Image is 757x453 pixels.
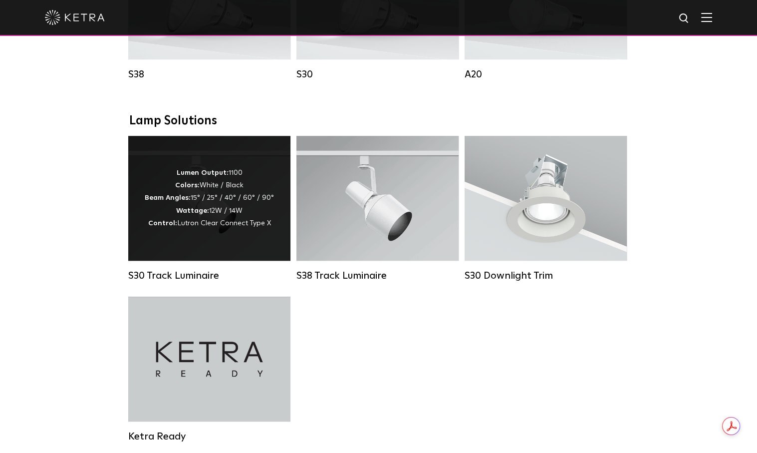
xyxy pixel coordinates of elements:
[128,431,290,443] div: Ketra Ready
[465,68,627,80] div: A20
[145,167,274,230] div: 1100 White / Black 15° / 25° / 40° / 60° / 90° 12W / 14W
[296,136,459,282] a: S38 Track Luminaire Lumen Output:1100Colors:White / BlackBeam Angles:10° / 25° / 40° / 60°Wattage...
[45,10,105,25] img: ketra-logo-2019-white
[296,68,459,80] div: S30
[176,207,209,214] strong: Wattage:
[177,169,229,176] strong: Lumen Output:
[128,297,290,443] a: Ketra Ready Ketra Ready
[465,270,627,282] div: S30 Downlight Trim
[296,270,459,282] div: S38 Track Luminaire
[175,182,200,189] strong: Colors:
[145,194,191,201] strong: Beam Angles:
[128,270,290,282] div: S30 Track Luminaire
[128,136,290,282] a: S30 Track Luminaire Lumen Output:1100Colors:White / BlackBeam Angles:15° / 25° / 40° / 60° / 90°W...
[701,12,712,22] img: Hamburger%20Nav.svg
[128,68,290,80] div: S38
[465,136,627,282] a: S30 Downlight Trim S30 Downlight Trim
[177,220,271,227] span: Lutron Clear Connect Type X
[129,114,628,128] div: Lamp Solutions
[148,220,177,227] strong: Control:
[678,12,691,25] img: search icon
